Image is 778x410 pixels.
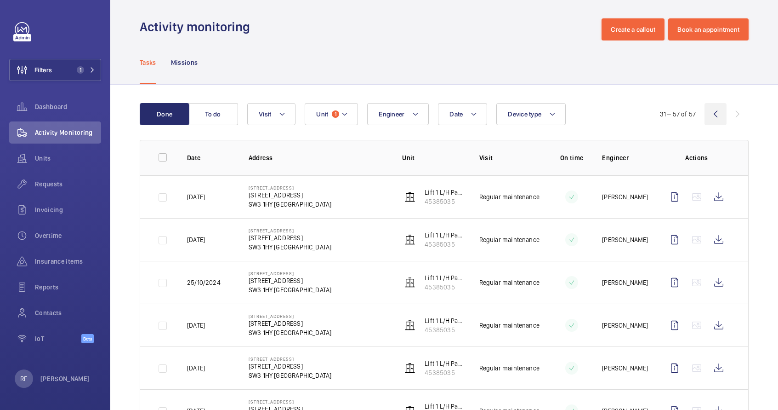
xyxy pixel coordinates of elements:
p: [STREET_ADDRESS] [249,313,332,319]
span: 1 [332,110,339,118]
button: To do [188,103,238,125]
p: SW3 1HY [GEOGRAPHIC_DATA] [249,285,332,295]
p: [STREET_ADDRESS] [249,191,332,200]
button: Date [438,103,487,125]
p: [PERSON_NAME] [602,364,648,373]
p: SW3 1HY [GEOGRAPHIC_DATA] [249,371,332,380]
p: SW3 1HY [GEOGRAPHIC_DATA] [249,243,332,252]
p: SW3 1HY [GEOGRAPHIC_DATA] [249,200,332,209]
p: Missions [171,58,198,67]
img: elevator.svg [404,277,415,288]
p: [PERSON_NAME] [602,321,648,330]
p: [DATE] [187,364,205,373]
button: Device type [496,103,566,125]
p: [STREET_ADDRESS] [249,228,332,233]
h1: Activity monitoring [140,18,256,35]
span: Insurance items [35,257,101,266]
div: 31 – 57 of 57 [660,110,696,119]
p: [DATE] [187,235,205,244]
p: Lift 1 L/H Passenger [425,231,464,240]
p: Regular maintenance [479,278,539,287]
span: Beta [81,334,94,343]
img: elevator.svg [404,363,415,374]
button: Book an appointment [668,18,749,40]
p: [PERSON_NAME] [40,374,90,383]
p: [STREET_ADDRESS] [249,233,332,243]
p: [STREET_ADDRESS] [249,356,332,362]
p: Regular maintenance [479,235,539,244]
p: Lift 1 L/H Passenger [425,188,464,197]
p: [STREET_ADDRESS] [249,185,332,191]
p: Engineer [602,153,649,162]
p: [PERSON_NAME] [602,192,648,202]
span: IoT [35,334,81,343]
p: [STREET_ADDRESS] [249,399,332,404]
p: Regular maintenance [479,364,539,373]
img: elevator.svg [404,320,415,331]
span: Date [449,110,463,118]
img: elevator.svg [404,191,415,202]
span: Dashboard [35,102,101,111]
span: Engineer [379,110,404,118]
span: Filters [34,65,52,75]
p: Regular maintenance [479,192,539,202]
p: 45385035 [425,325,464,335]
p: RF [20,374,27,383]
p: [PERSON_NAME] [602,278,648,287]
p: Date [187,153,234,162]
p: Lift 1 L/H Passenger [425,359,464,368]
span: Unit [316,110,328,118]
p: Address [249,153,388,162]
span: Overtime [35,231,101,240]
span: Invoicing [35,205,101,214]
span: Visit [259,110,271,118]
p: 45385035 [425,283,464,292]
button: Unit1 [305,103,358,125]
button: Filters1 [9,59,101,81]
p: [DATE] [187,321,205,330]
span: Reports [35,283,101,292]
p: [STREET_ADDRESS] [249,271,332,276]
span: 1 [77,66,84,74]
p: Unit [402,153,464,162]
p: [STREET_ADDRESS] [249,362,332,371]
p: Lift 1 L/H Passenger [425,273,464,283]
span: Contacts [35,308,101,318]
span: Requests [35,179,101,189]
img: elevator.svg [404,234,415,245]
p: Actions [664,153,730,162]
p: Lift 1 L/H Passenger [425,316,464,325]
button: Engineer [367,103,429,125]
button: Create a callout [602,18,664,40]
span: Device type [508,110,541,118]
span: Activity Monitoring [35,128,101,137]
p: [PERSON_NAME] [602,235,648,244]
p: On time [556,153,587,162]
p: 45385035 [425,368,464,377]
button: Visit [247,103,295,125]
p: 45385035 [425,197,464,206]
p: 25/10/2024 [187,278,221,287]
p: Visit [479,153,541,162]
button: Done [140,103,189,125]
p: Tasks [140,58,156,67]
p: 45385035 [425,240,464,249]
p: Regular maintenance [479,321,539,330]
span: Units [35,154,101,163]
p: [STREET_ADDRESS] [249,276,332,285]
p: [STREET_ADDRESS] [249,319,332,328]
p: SW3 1HY [GEOGRAPHIC_DATA] [249,328,332,337]
p: [DATE] [187,192,205,202]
